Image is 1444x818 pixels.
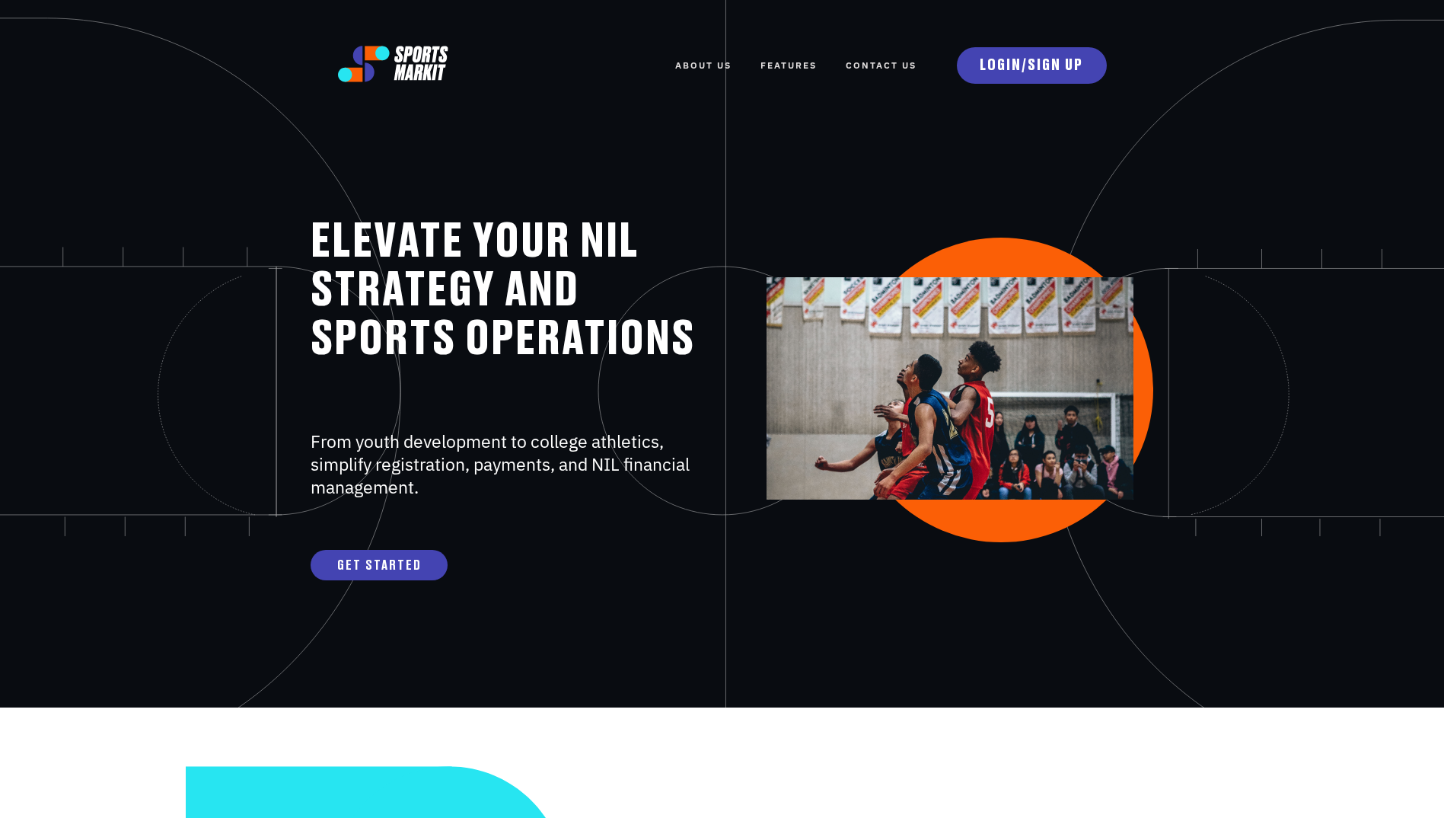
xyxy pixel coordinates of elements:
a: GET STARTED [311,550,448,580]
img: logo [338,46,449,82]
h1: ELEVATE YOUR NIL STRATEGY AND SPORTS OPERATIONS [311,218,706,364]
a: FEATURES [760,49,817,82]
a: Contact Us [846,49,916,82]
a: ABOUT US [675,49,732,82]
span: From youth development to college athletics, simplify registration, payments, and NIL financial m... [311,430,690,498]
a: LOGIN/SIGN UP [957,47,1107,84]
